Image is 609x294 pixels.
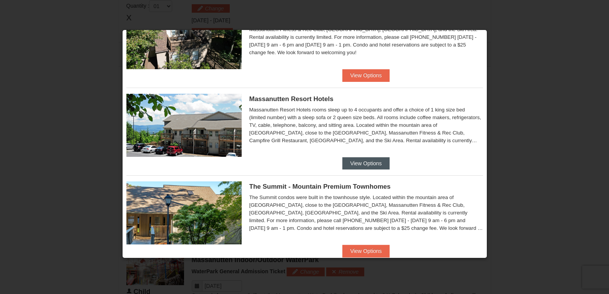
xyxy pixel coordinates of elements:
[249,194,483,232] div: The Summit condos were built in the townhouse style. Located within the mountain area of [GEOGRAP...
[342,69,389,81] button: View Options
[342,245,389,257] button: View Options
[126,94,242,157] img: 19219026-1-e3b4ac8e.jpg
[126,181,242,244] img: 19219034-1-0eee7e00.jpg
[249,106,483,145] div: Massanutten Resort Hotels rooms sleep up to 4 occupants and offer a choice of 1 king size bed (li...
[342,157,389,169] button: View Options
[249,18,483,56] div: Located within the mountain area of [GEOGRAPHIC_DATA], close to the [GEOGRAPHIC_DATA], Massanutte...
[249,183,391,190] span: The Summit - Mountain Premium Townhomes
[249,95,334,103] span: Massanutten Resort Hotels
[126,6,242,69] img: 19219019-2-e70bf45f.jpg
